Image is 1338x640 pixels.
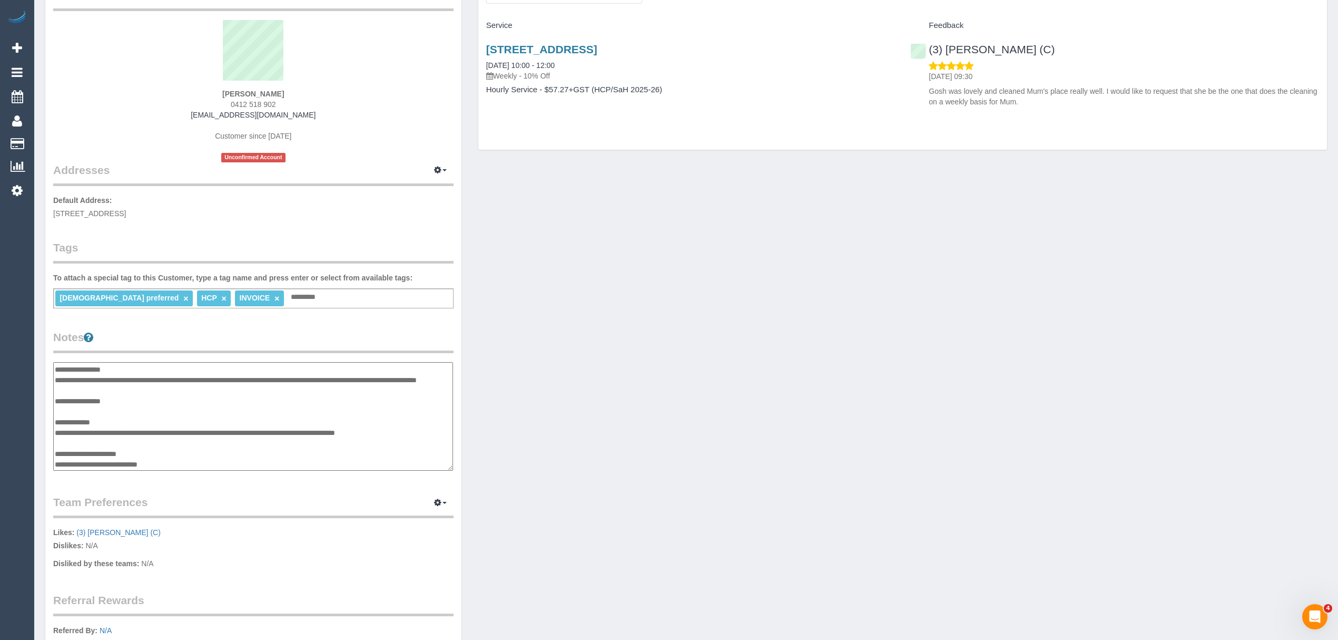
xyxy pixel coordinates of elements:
[183,294,188,303] a: ×
[486,21,895,30] h4: Service
[53,593,454,616] legend: Referral Rewards
[486,85,895,94] h4: Hourly Service - $57.27+GST (HCP/SaH 2025-26)
[486,71,895,81] p: Weekly - 10% Off
[53,329,454,353] legend: Notes
[60,294,179,302] span: [DEMOGRAPHIC_DATA] preferred
[53,273,412,283] label: To attach a special tag to this Customer, type a tag name and press enter or select from availabl...
[53,209,126,218] span: [STREET_ADDRESS]
[486,43,597,55] a: [STREET_ADDRESS]
[53,494,454,518] legend: Team Preferences
[76,528,160,537] a: (3) [PERSON_NAME] (C)
[53,558,139,569] label: Disliked by these teams:
[222,90,284,98] strong: [PERSON_NAME]
[141,559,153,568] span: N/A
[910,43,1055,55] a: (3) [PERSON_NAME] (C)
[53,625,97,636] label: Referred By:
[486,61,555,70] a: [DATE] 10:00 - 12:00
[6,11,27,25] img: Automaid Logo
[910,21,1319,30] h4: Feedback
[201,294,217,302] span: HCP
[231,100,276,109] span: 0412 518 902
[53,195,112,206] label: Default Address:
[85,541,97,550] span: N/A
[929,86,1319,107] p: Gosh was lovely and cleaned Mum's place really well. I would like to request that she be the one ...
[240,294,270,302] span: INVOICE
[53,240,454,264] legend: Tags
[53,527,74,538] label: Likes:
[221,294,226,303] a: ×
[1302,604,1327,629] iframe: Intercom live chat
[53,540,84,551] label: Dislikes:
[221,153,286,162] span: Unconfirmed Account
[274,294,279,303] a: ×
[100,626,112,635] a: N/A
[191,111,316,119] a: [EMAIL_ADDRESS][DOMAIN_NAME]
[215,132,291,140] span: Customer since [DATE]
[1324,604,1332,613] span: 4
[929,71,1319,82] p: [DATE] 09:30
